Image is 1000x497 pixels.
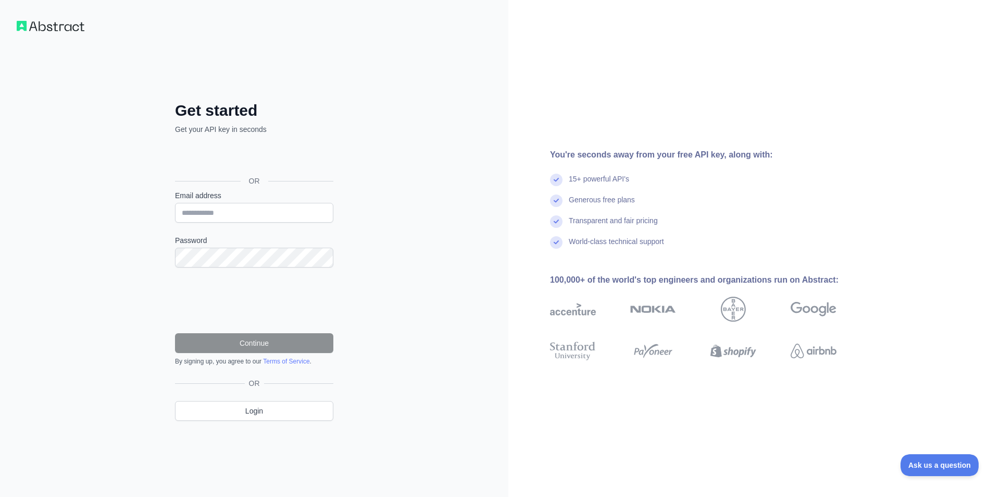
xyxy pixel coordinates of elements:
[17,21,84,31] img: Workflow
[550,274,870,286] div: 100,000+ of the world's top engineers and organizations run on Abstract:
[175,280,333,321] iframe: reCAPTCHA
[175,333,333,353] button: Continue
[721,297,746,322] img: bayer
[175,357,333,366] div: By signing up, you agree to our .
[569,215,658,236] div: Transparent and fair pricing
[710,340,756,362] img: shopify
[569,174,629,195] div: 15+ powerful API's
[550,149,870,161] div: You're seconds away from your free API key, along with:
[550,195,562,207] img: check mark
[550,297,596,322] img: accenture
[550,174,562,186] img: check mark
[550,236,562,249] img: check mark
[245,378,264,389] span: OR
[550,340,596,362] img: stanford university
[630,297,676,322] img: nokia
[170,146,336,169] iframe: “使用 Google 账号登录”按钮
[175,101,333,120] h2: Get started
[630,340,676,362] img: payoneer
[263,358,309,365] a: Terms of Service
[550,215,562,228] img: check mark
[175,235,333,246] label: Password
[569,236,664,257] div: World-class technical support
[791,340,836,362] img: airbnb
[569,195,635,215] div: Generous free plans
[241,176,268,186] span: OR
[175,401,333,421] a: Login
[175,124,333,135] p: Get your API key in seconds
[791,297,836,322] img: google
[901,454,979,476] iframe: Toggle Customer Support
[175,190,333,201] label: Email address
